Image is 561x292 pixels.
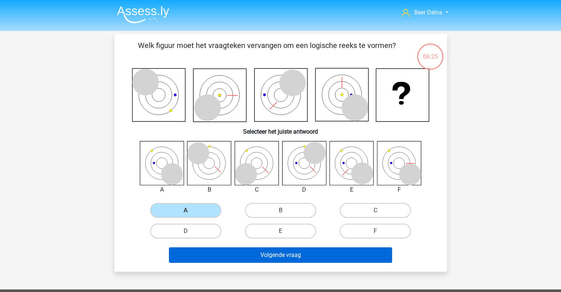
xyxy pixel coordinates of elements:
[229,185,285,194] div: C
[150,224,221,238] label: D
[150,203,221,218] label: A
[416,43,444,61] div: 06:25
[371,185,427,194] div: F
[324,185,380,194] div: E
[134,185,190,194] div: A
[399,8,450,17] a: Beer Delna
[245,224,316,238] label: E
[169,247,392,263] button: Volgende vraag
[340,203,411,218] label: C
[414,9,442,16] span: Beer Delna
[245,203,316,218] label: B
[126,40,408,62] p: Welk figuur moet het vraagteken vervangen om een logische reeks te vormen?
[277,185,332,194] div: D
[181,185,237,194] div: B
[117,6,169,23] img: Assessly
[340,224,411,238] label: F
[126,122,435,135] h6: Selecteer het juiste antwoord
